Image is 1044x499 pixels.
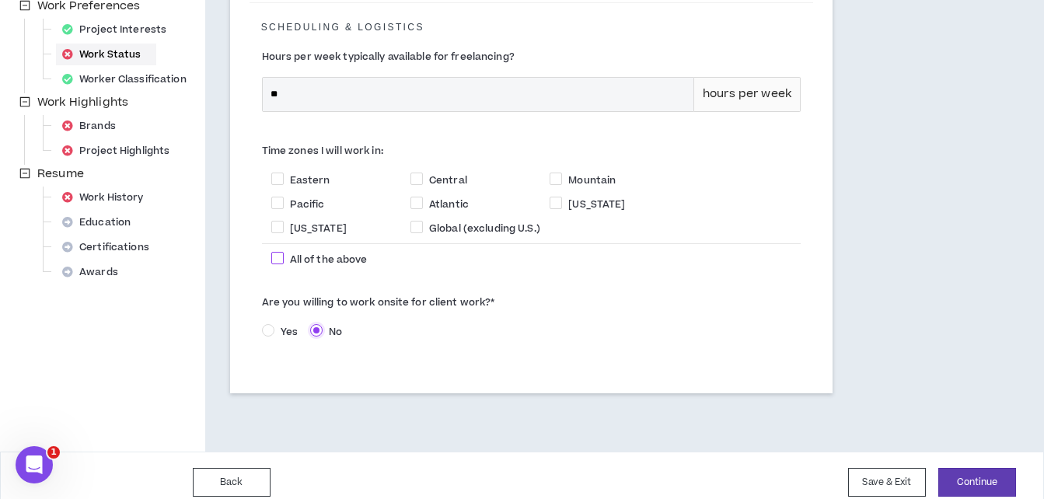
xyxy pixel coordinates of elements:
iframe: Intercom live chat [16,446,53,483]
div: Brands [56,115,131,137]
div: Work Status [56,44,156,65]
span: Global (excluding U.S.) [429,222,540,236]
span: Yes [274,325,304,339]
div: Awards [56,261,134,283]
span: All of the above [290,253,368,267]
div: hours per week [694,77,801,112]
span: Resume [34,165,87,183]
button: Save & Exit [848,468,926,497]
span: Work Highlights [34,93,131,112]
span: Mountain [568,173,616,187]
div: Certifications [56,236,165,258]
button: Continue [938,468,1016,497]
div: Education [56,211,146,233]
span: [US_STATE] [290,222,347,236]
h5: Scheduling & Logistics [250,22,813,33]
div: Project Interests [56,19,182,40]
span: Central [429,173,467,187]
button: Back [193,468,271,497]
span: 1 [47,446,60,459]
label: Are you willing to work onsite for client work? [262,290,801,315]
span: Eastern [290,173,330,187]
span: Atlantic [429,197,469,211]
div: Work History [56,187,159,208]
span: [US_STATE] [568,197,625,211]
span: Pacific [290,197,325,211]
span: minus-square [19,96,30,107]
span: Work Highlights [37,94,128,110]
label: Hours per week typically available for freelancing? [262,44,801,69]
label: Time zones I will work in: [262,138,801,163]
div: Project Highlights [56,140,185,162]
span: Resume [37,166,84,182]
span: No [323,325,348,339]
div: Worker Classification [56,68,202,90]
span: minus-square [19,168,30,179]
